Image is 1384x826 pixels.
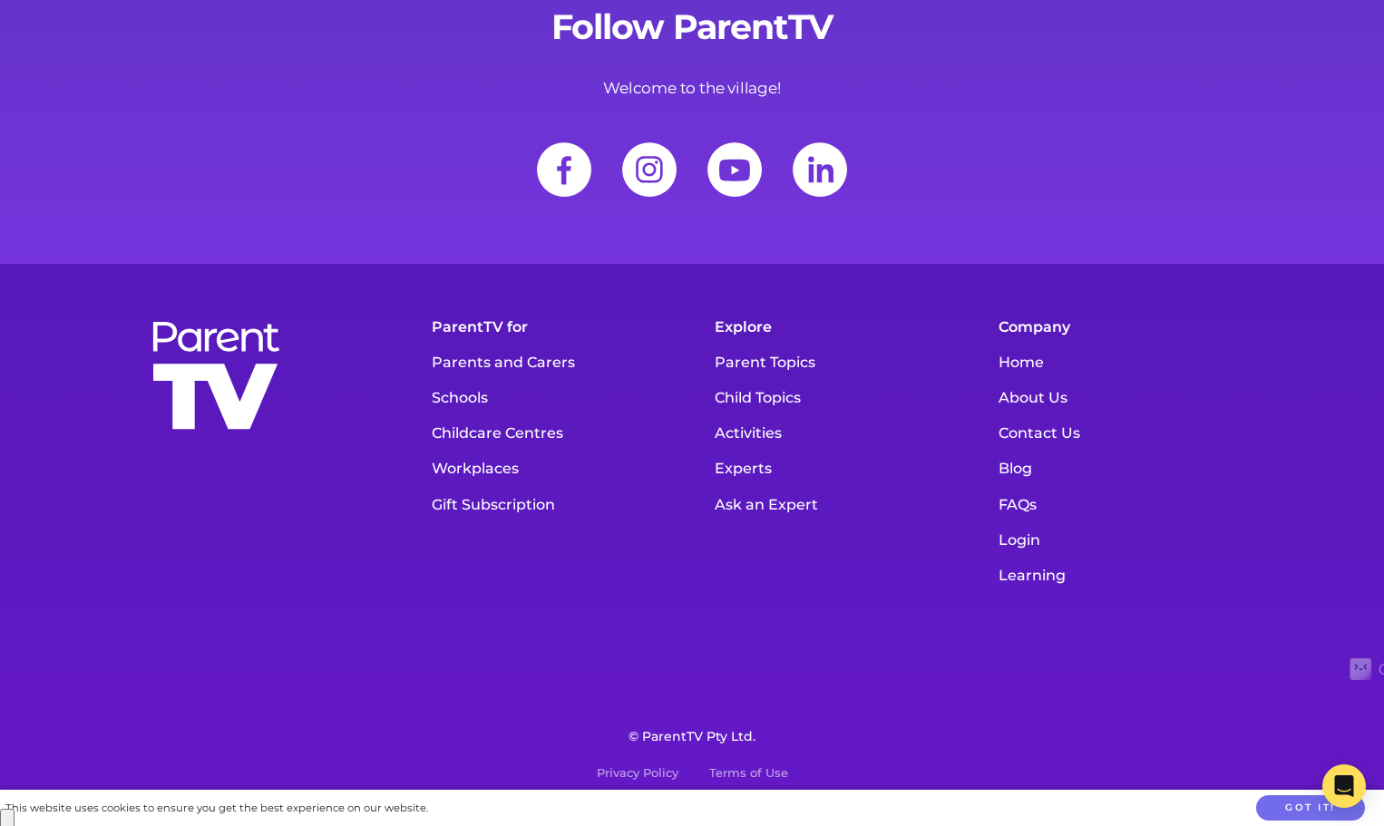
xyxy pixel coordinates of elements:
[989,309,1246,345] h5: Company
[706,380,962,415] a: Child Topics
[694,129,775,210] a: Youtube
[779,129,861,210] a: LinkedIn
[423,487,679,522] a: Gift Subscription
[423,380,679,415] a: Schools
[706,487,962,522] a: Ask an Expert
[423,345,679,380] a: Parents and Carers
[423,415,679,451] a: Childcare Centres
[989,451,1246,486] a: Blog
[706,345,962,380] a: Parent Topics
[989,558,1246,593] a: Learning
[1322,764,1366,808] div: Open Intercom Messenger
[148,318,284,434] img: parenttv-logo-stacked-white.f9d0032.svg
[139,6,1245,48] h2: Follow ParentTV
[706,451,962,486] a: Experts
[989,345,1246,380] a: Home
[609,129,690,210] a: Instagram
[1256,795,1365,821] button: Got it!
[27,729,1357,744] p: © ParentTV Pty Ltd.
[609,129,690,210] img: social-icon-ig.b812365.svg
[779,129,861,210] img: svg+xml;base64,PHN2ZyBoZWlnaHQ9IjgwIiB2aWV3Qm94PSIwIDAgODAgODAiIHdpZHRoPSI4MCIgeG1sbnM9Imh0dHA6Ly...
[5,799,428,818] div: This website uses cookies to ensure you get the best experience on our website.
[423,451,679,486] a: Workplaces
[139,75,1245,102] p: Welcome to the village!
[694,129,775,210] img: svg+xml;base64,PHN2ZyBoZWlnaHQ9IjgwIiB2aWV3Qm94PSIwIDAgODAuMDAxIDgwIiB3aWR0aD0iODAuMDAxIiB4bWxucz...
[989,522,1246,558] a: Login
[989,415,1246,451] a: Contact Us
[523,129,605,210] img: svg+xml;base64,PHN2ZyB4bWxucz0iaHR0cDovL3d3dy53My5vcmcvMjAwMC9zdmciIHdpZHRoPSI4MC4wMDEiIGhlaWdodD...
[523,129,605,210] a: Facebook
[989,487,1246,522] a: FAQs
[989,380,1246,415] a: About Us
[423,309,679,345] h5: ParentTV for
[597,766,678,781] a: Privacy Policy
[706,415,962,451] a: Activities
[709,766,788,781] a: Terms of Use
[706,309,962,345] h5: Explore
